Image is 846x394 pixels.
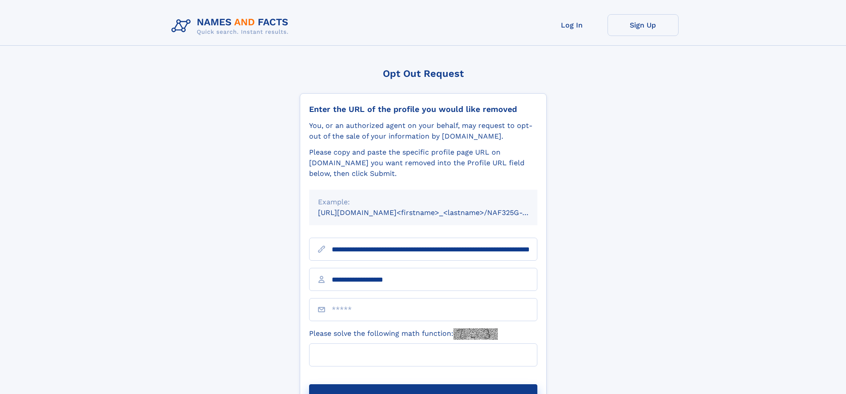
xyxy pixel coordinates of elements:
[318,208,554,217] small: [URL][DOMAIN_NAME]<firstname>_<lastname>/NAF325G-xxxxxxxx
[309,104,537,114] div: Enter the URL of the profile you would like removed
[536,14,608,36] a: Log In
[608,14,679,36] a: Sign Up
[309,147,537,179] div: Please copy and paste the specific profile page URL on [DOMAIN_NAME] you want removed into the Pr...
[318,197,528,207] div: Example:
[309,120,537,142] div: You, or an authorized agent on your behalf, may request to opt-out of the sale of your informatio...
[309,328,498,340] label: Please solve the following math function:
[300,68,547,79] div: Opt Out Request
[168,14,296,38] img: Logo Names and Facts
